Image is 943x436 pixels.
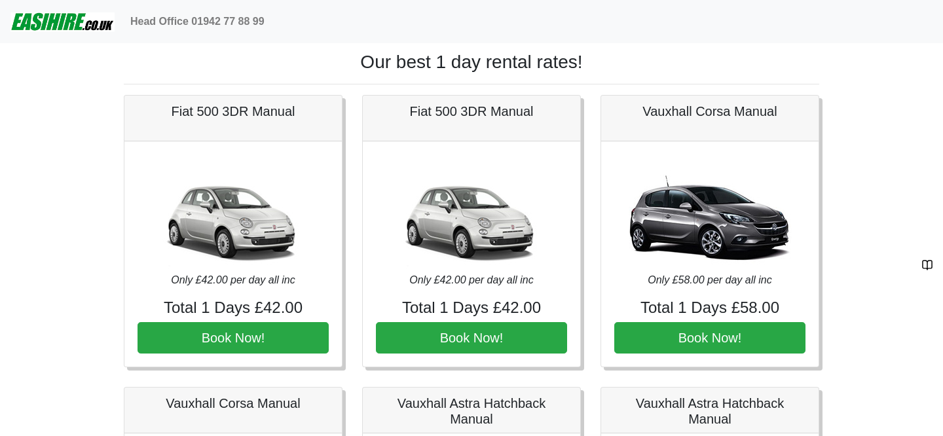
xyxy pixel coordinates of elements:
[138,322,329,354] button: Book Now!
[614,395,805,427] h5: Vauxhall Astra Hatchback Manual
[376,103,567,119] h5: Fiat 500 3DR Manual
[138,103,329,119] h5: Fiat 500 3DR Manual
[376,322,567,354] button: Book Now!
[376,299,567,318] h4: Total 1 Days £42.00
[614,322,805,354] button: Book Now!
[614,299,805,318] h4: Total 1 Days £58.00
[138,299,329,318] h4: Total 1 Days £42.00
[648,274,771,285] i: Only £58.00 per day all inc
[614,103,805,119] h5: Vauxhall Corsa Manual
[380,154,563,272] img: Fiat 500 3DR Manual
[171,274,295,285] i: Only £42.00 per day all inc
[138,395,329,411] h5: Vauxhall Corsa Manual
[125,9,270,35] a: Head Office 01942 77 88 99
[130,16,265,27] b: Head Office 01942 77 88 99
[141,154,325,272] img: Fiat 500 3DR Manual
[376,395,567,427] h5: Vauxhall Astra Hatchback Manual
[409,274,533,285] i: Only £42.00 per day all inc
[618,154,802,272] img: Vauxhall Corsa Manual
[10,9,115,35] img: easihire_logo_small.png
[124,51,819,73] h1: Our best 1 day rental rates!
